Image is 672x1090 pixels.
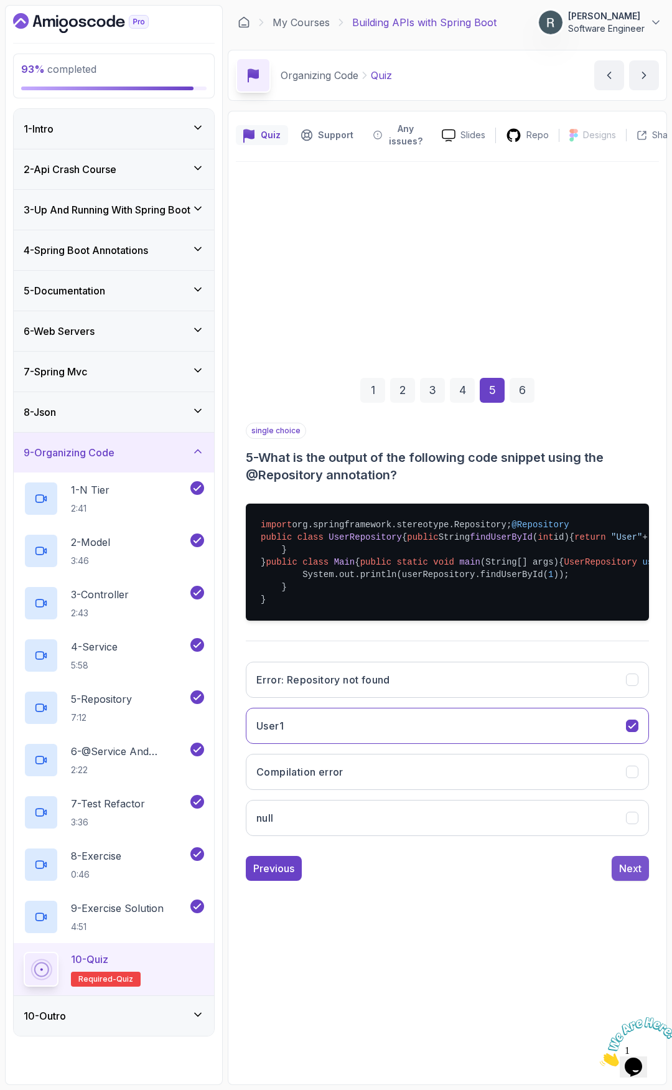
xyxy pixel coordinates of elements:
a: Slides [432,129,495,142]
button: 5-Documentation [14,271,214,311]
button: 10-QuizRequired-quiz [24,952,204,987]
p: Building APIs with Spring Boot [352,15,497,30]
p: Designs [583,129,616,141]
button: 4-Service5:58 [24,638,204,673]
a: Repo [496,128,559,143]
button: Error: Repository not found [246,662,649,698]
p: Support [318,129,353,141]
h3: 1 - Intro [24,121,54,136]
span: UserRepository [329,532,402,542]
pre: org.springframework.stereotype.Repository; { String { + id; } } { { (); System.out.println(userRe... [246,504,649,621]
div: Previous [253,861,294,876]
span: 1 [548,570,553,580]
span: public [266,557,297,567]
h3: null [256,810,274,825]
p: 7:12 [71,712,132,724]
span: public [407,532,438,542]
h3: 2 - Api Crash Course [24,162,116,177]
span: "User" [611,532,642,542]
button: 6-@Service And @Repository Annotations2:22 [24,743,204,778]
span: class [302,557,329,567]
span: void [433,557,454,567]
p: [PERSON_NAME] [568,10,645,22]
h3: 3 - Up And Running With Spring Boot [24,202,190,217]
h3: 7 - Spring Mvc [24,364,87,379]
div: 6 [510,378,534,403]
span: public [360,557,391,567]
span: public [261,532,292,542]
button: 9-Organizing Code [14,433,214,472]
p: Quiz [371,68,392,83]
span: Main [334,557,355,567]
iframe: chat widget [595,1012,672,1071]
span: static [397,557,428,567]
button: 1-Intro [14,109,214,149]
span: ( id) [533,532,569,542]
h3: 9 - Organizing Code [24,445,114,460]
div: 2 [390,378,415,403]
span: @Repository [511,520,569,530]
p: Quiz [261,129,281,141]
h3: Compilation error [256,764,343,779]
button: Previous [246,856,302,881]
a: Dashboard [13,13,177,33]
span: 93 % [21,63,45,75]
button: user profile image[PERSON_NAME]Software Engineer [538,10,662,35]
p: 3 - Controller [71,587,129,602]
p: 2:43 [71,607,129,619]
p: 4:51 [71,921,164,933]
p: Repo [526,129,549,141]
span: Required- [78,974,116,984]
button: Support button [293,119,361,151]
img: Chat attention grabber [5,5,82,54]
p: 6 - @Service And @Repository Annotations [71,744,188,759]
span: int [538,532,553,542]
button: 8-Exercise0:46 [24,847,204,882]
span: class [297,532,324,542]
a: Dashboard [238,16,250,29]
button: 2-Api Crash Course [14,149,214,189]
button: 8-Json [14,392,214,432]
button: null [246,800,649,836]
p: 5:58 [71,659,118,672]
p: Any issues? [387,123,424,148]
button: 7-Test Refactor3:36 [24,795,204,830]
span: import [261,520,292,530]
button: 6-Web Servers [14,311,214,351]
div: 4 [450,378,475,403]
button: previous content [594,60,624,90]
p: 0:46 [71,868,121,881]
button: 1-N Tier2:41 [24,481,204,516]
p: 7 - Test Refactor [71,796,145,811]
p: Software Engineer [568,22,645,35]
p: 3:46 [71,555,110,567]
button: Next [612,856,649,881]
p: 4 - Service [71,639,118,654]
h3: User1 [256,718,284,733]
img: user profile image [539,11,562,34]
h3: 8 - Json [24,405,56,420]
span: main [459,557,480,567]
div: Next [619,861,642,876]
h3: Error: Repository not found [256,672,390,687]
button: 7-Spring Mvc [14,352,214,392]
span: (String[] args) [480,557,559,567]
button: 4-Spring Boot Annotations [14,230,214,270]
button: 2-Model3:46 [24,533,204,568]
p: single choice [246,423,306,439]
div: 3 [420,378,445,403]
p: 3:36 [71,816,145,829]
p: 2 - Model [71,535,110,550]
div: 1 [360,378,385,403]
button: 3-Controller2:43 [24,586,204,621]
span: completed [21,63,96,75]
p: Slides [460,129,485,141]
h3: 5 - Documentation [24,283,105,298]
p: 8 - Exercise [71,848,121,863]
button: 9-Exercise Solution4:51 [24,900,204,934]
p: 1 - N Tier [71,482,110,497]
p: Organizing Code [281,68,358,83]
span: findUserById [470,532,533,542]
p: 5 - Repository [71,692,132,707]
